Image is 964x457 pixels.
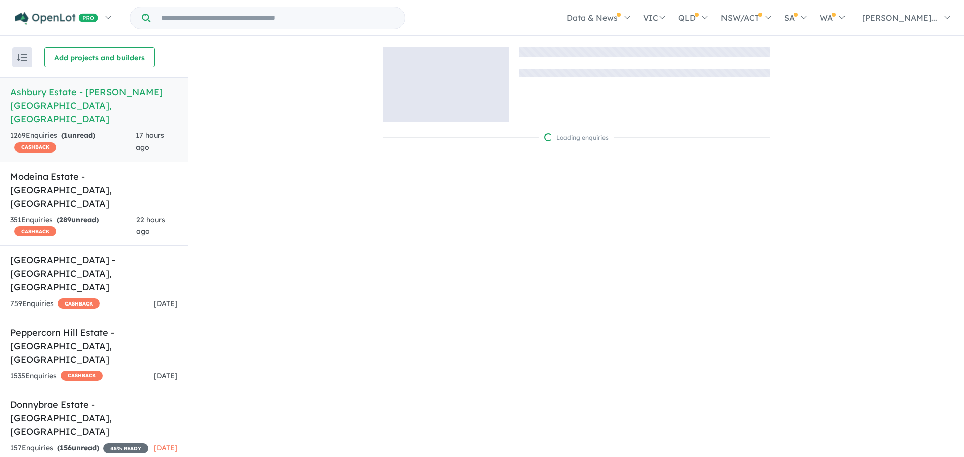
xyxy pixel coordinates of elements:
[10,326,178,366] h5: Peppercorn Hill Estate - [GEOGRAPHIC_DATA] , [GEOGRAPHIC_DATA]
[154,371,178,380] span: [DATE]
[136,215,165,236] span: 22 hours ago
[152,7,403,29] input: Try estate name, suburb, builder or developer
[136,131,164,152] span: 17 hours ago
[10,398,178,438] h5: Donnybrae Estate - [GEOGRAPHIC_DATA] , [GEOGRAPHIC_DATA]
[10,214,136,238] div: 351 Enquir ies
[10,298,100,310] div: 759 Enquir ies
[544,133,609,143] div: Loading enquiries
[58,298,100,309] span: CASHBACK
[103,443,148,453] span: 45 % READY
[57,215,99,224] strong: ( unread)
[14,226,56,236] span: CASHBACK
[10,170,178,210] h5: Modeina Estate - [GEOGRAPHIC_DATA] , [GEOGRAPHIC_DATA]
[10,130,136,154] div: 1269 Enquir ies
[14,142,56,153] span: CASHBACK
[60,443,72,452] span: 156
[44,47,155,67] button: Add projects and builders
[10,442,148,454] div: 157 Enquir ies
[57,443,99,452] strong: ( unread)
[10,370,103,382] div: 1535 Enquir ies
[64,131,68,140] span: 1
[15,12,98,25] img: Openlot PRO Logo White
[10,253,178,294] h5: [GEOGRAPHIC_DATA] - [GEOGRAPHIC_DATA] , [GEOGRAPHIC_DATA]
[61,371,103,381] span: CASHBACK
[59,215,71,224] span: 289
[17,54,27,61] img: sort.svg
[154,443,178,452] span: [DATE]
[154,299,178,308] span: [DATE]
[862,13,937,23] span: [PERSON_NAME]...
[61,131,95,140] strong: ( unread)
[10,85,178,126] h5: Ashbury Estate - [PERSON_NAME][GEOGRAPHIC_DATA] , [GEOGRAPHIC_DATA]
